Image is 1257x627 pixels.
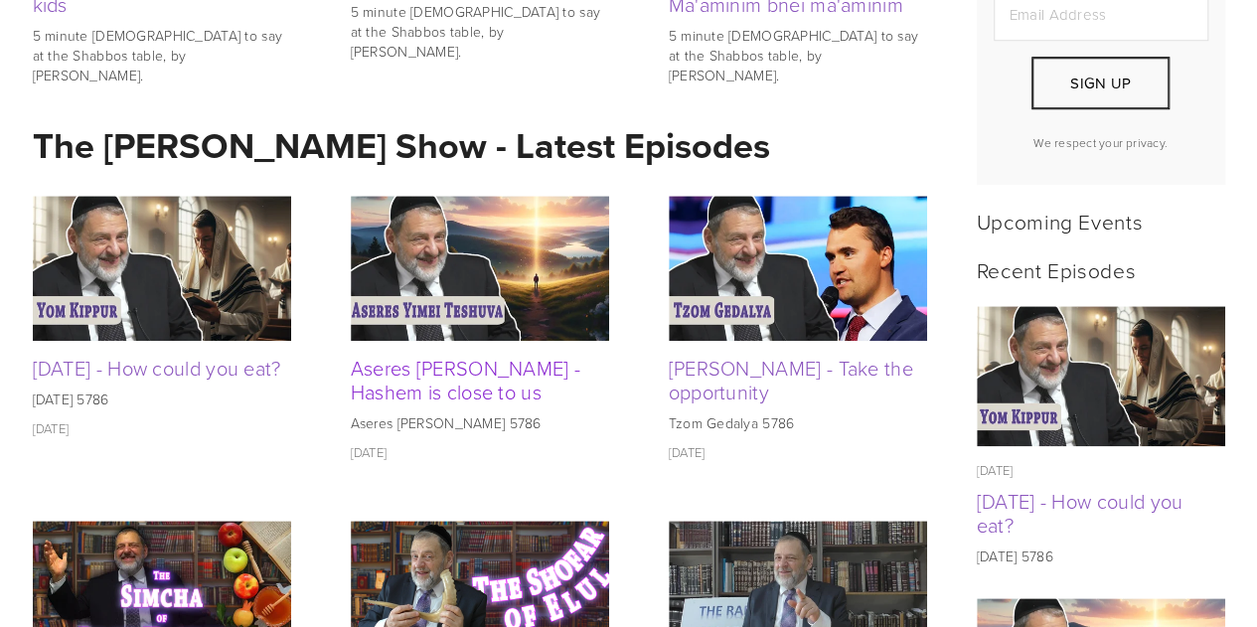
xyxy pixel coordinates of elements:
[351,413,609,433] p: Aseres [PERSON_NAME] 5786
[33,390,291,409] p: [DATE] 5786
[669,26,927,84] p: 5 minute [DEMOGRAPHIC_DATA] to say at the Shabbos table, by [PERSON_NAME].
[977,547,1225,566] p: [DATE] 5786
[33,26,291,84] p: 5 minute [DEMOGRAPHIC_DATA] to say at the Shabbos table, by [PERSON_NAME].
[351,443,388,461] time: [DATE]
[33,419,70,437] time: [DATE]
[977,306,1225,446] a: Yom Kippur - How could you eat?
[351,196,609,341] img: Aseres Yimei Teshuva - Hashem is close to us
[669,196,927,341] img: Tzom Gedalya - Take the opportunity
[976,306,1225,446] img: Yom Kippur - How could you eat?
[669,413,927,433] p: Tzom Gedalya 5786
[33,196,291,341] img: Yom Kippur - How could you eat?
[33,119,770,171] strong: The [PERSON_NAME] Show - Latest Episodes
[977,257,1225,282] h2: Recent Episodes
[1070,73,1131,93] span: Sign Up
[994,134,1208,151] p: We respect your privacy.
[1031,57,1169,109] button: Sign Up
[977,487,1183,539] a: [DATE] - How could you eat?
[977,461,1014,479] time: [DATE]
[669,443,706,461] time: [DATE]
[351,354,581,405] a: Aseres [PERSON_NAME] - Hashem is close to us
[33,354,281,382] a: [DATE] - How could you eat?
[351,2,609,61] p: 5 minute [DEMOGRAPHIC_DATA] to say at the Shabbos table, by [PERSON_NAME].
[977,209,1225,234] h2: Upcoming Events
[669,354,913,405] a: [PERSON_NAME] - Take the opportunity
